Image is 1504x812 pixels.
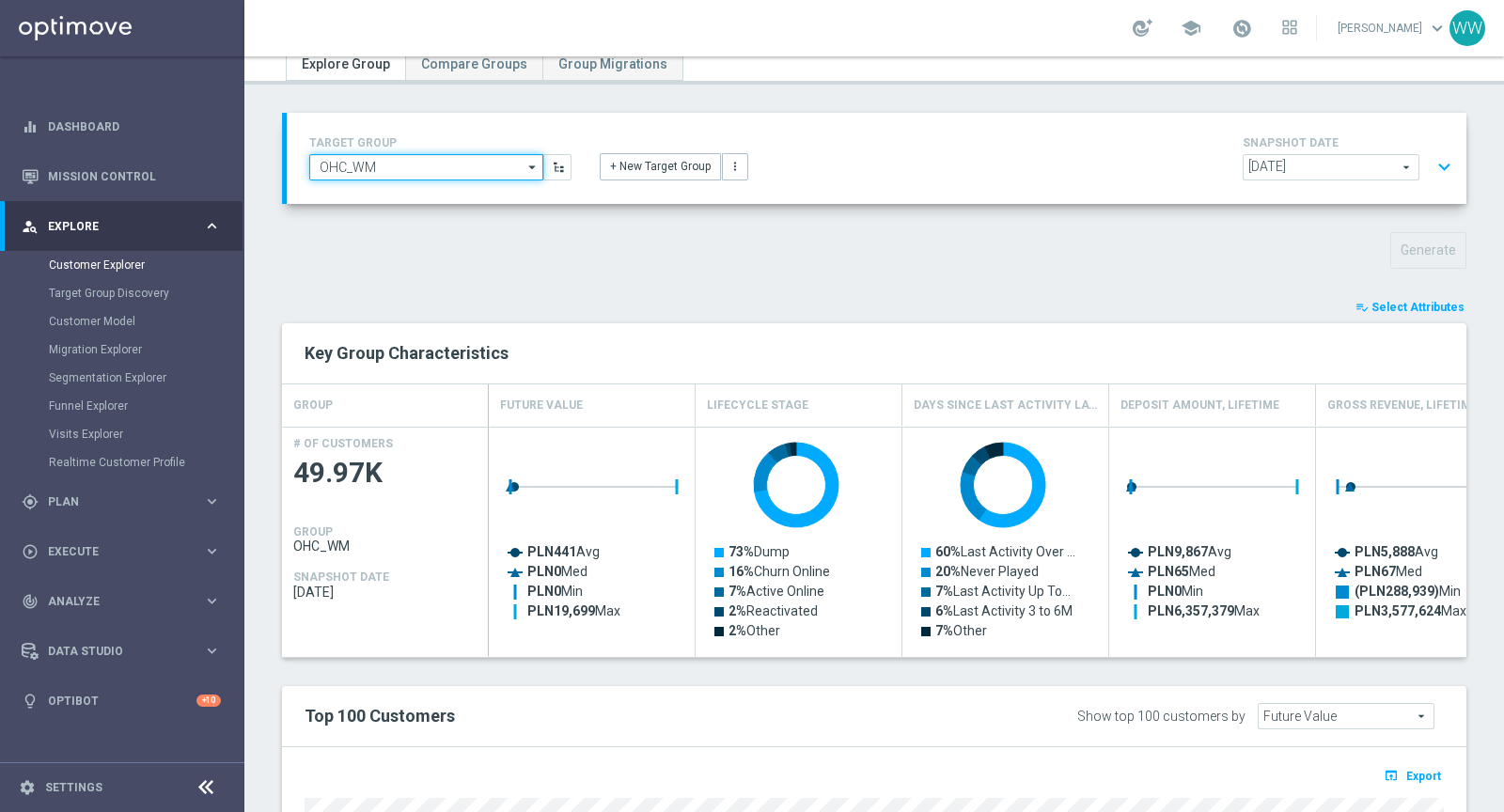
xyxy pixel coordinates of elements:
[1449,10,1485,46] div: WW
[1354,297,1466,318] button: playlist_add_check Select Attributes
[49,455,196,470] a: Realtime Customer Profile
[1355,603,1466,618] text: Max
[935,623,987,638] text: Other
[500,389,583,422] h4: Future Value
[1327,389,1478,422] h4: Gross Revenue, Lifetime
[49,258,196,273] a: Customer Explorer
[203,492,221,510] i: keyboard_arrow_right
[49,307,243,336] div: Customer Model
[1355,603,1442,618] tspan: PLN3,577,624
[1148,544,1231,559] text: Avg
[21,544,222,559] button: play_circle_outline Execute keyboard_arrow_right
[22,218,203,235] div: Explore
[728,603,818,618] text: Reactivated
[48,546,203,557] span: Execute
[1381,763,1444,788] button: open_in_browser Export
[1148,584,1203,599] text: Min
[22,101,221,151] div: Dashboard
[293,539,478,554] span: OHC_WM
[935,603,1073,618] text: Last Activity 3 to 6M
[48,101,221,151] a: Dashboard
[1148,564,1215,579] text: Med
[48,151,221,201] a: Mission Control
[22,543,203,560] div: Execute
[728,160,742,173] i: more_vert
[203,592,221,610] i: keyboard_arrow_right
[728,544,754,559] tspan: 73%
[527,564,587,579] text: Med
[48,221,203,232] span: Explore
[48,676,196,726] a: Optibot
[935,623,953,638] tspan: 7%
[707,389,808,422] h4: Lifecycle Stage
[309,154,543,180] input: Select Existing or Create New
[49,336,243,364] div: Migration Explorer
[22,151,221,201] div: Mission Control
[309,136,572,149] h4: TARGET GROUP
[1384,768,1403,783] i: open_in_browser
[49,370,196,385] a: Segmentation Explorer
[1406,770,1441,783] span: Export
[1181,18,1201,39] span: school
[728,564,754,579] tspan: 16%
[1336,14,1449,42] a: [PERSON_NAME]keyboard_arrow_down
[527,564,561,579] tspan: PLN0
[22,118,39,135] i: equalizer
[1148,603,1260,618] text: Max
[600,153,721,180] button: + New Target Group
[19,779,36,796] i: settings
[1355,301,1369,314] i: playlist_add_check
[293,455,478,492] span: 49.97K
[22,493,39,510] i: gps_fixed
[21,694,222,709] button: lightbulb Optibot +10
[527,584,583,599] text: Min
[1355,564,1422,579] text: Med
[728,564,830,579] text: Churn Online
[48,646,203,657] span: Data Studio
[48,596,203,607] span: Analyze
[935,544,961,559] tspan: 60%
[527,544,600,559] text: Avg
[293,437,393,450] h4: # OF CUSTOMERS
[293,570,389,584] h4: SNAPSHOT DATE
[21,219,222,234] div: person_search Explore keyboard_arrow_right
[293,525,333,539] h4: GROUP
[49,398,196,414] a: Funnel Explorer
[305,705,957,727] h2: Top 100 Customers
[22,643,203,660] div: Data Studio
[49,392,243,420] div: Funnel Explorer
[728,544,790,559] text: Dump
[527,544,576,559] tspan: PLN441
[1148,603,1234,618] tspan: PLN6,357,379
[203,217,221,235] i: keyboard_arrow_right
[49,279,243,307] div: Target Group Discovery
[935,564,1039,579] text: Never Played
[1427,18,1448,39] span: keyboard_arrow_down
[1148,564,1189,579] tspan: PLN65
[914,389,1097,422] h4: Days Since Last Activity Layer, Non Depositor
[21,644,222,659] button: Data Studio keyboard_arrow_right
[22,543,39,560] i: play_circle_outline
[527,584,561,599] tspan: PLN0
[935,584,1071,599] text: Last Activity Up To…
[1355,584,1461,600] text: Min
[1120,389,1279,422] h4: Deposit Amount, Lifetime
[49,342,196,357] a: Migration Explorer
[935,603,953,618] tspan: 6%
[1148,544,1208,559] tspan: PLN9,867
[527,603,595,618] tspan: PLN19,699
[558,56,667,71] span: Group Migrations
[728,623,746,638] tspan: 2%
[22,593,39,610] i: track_changes
[22,218,39,235] i: person_search
[49,251,243,279] div: Customer Explorer
[21,119,222,134] button: equalizer Dashboard
[282,427,489,657] div: Press SPACE to select this row.
[1355,544,1415,559] tspan: PLN5,888
[1243,136,1459,149] h4: SNAPSHOT DATE
[196,695,221,707] div: +10
[21,494,222,509] div: gps_fixed Plan keyboard_arrow_right
[45,782,102,793] a: Settings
